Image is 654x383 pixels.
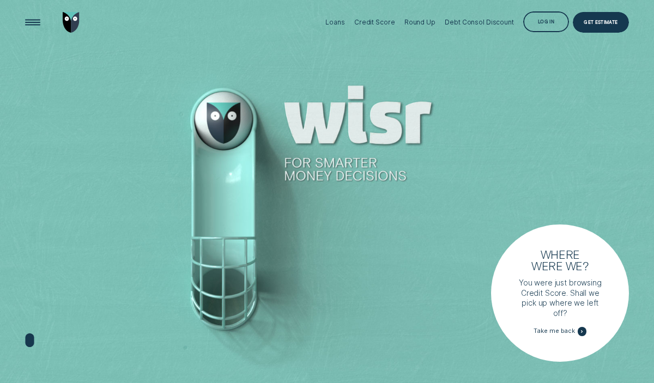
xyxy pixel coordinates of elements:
div: Debt Consol Discount [445,19,514,26]
span: Take me back [534,327,575,335]
a: Where were we?You were just browsing Credit Score. Shall we pick up where we left off?Take me back [491,224,629,362]
h3: Where were we? [527,249,594,271]
a: Get Estimate [573,12,629,32]
button: Open Menu [22,12,43,32]
div: Loans [325,19,344,26]
button: Log in [523,11,568,32]
div: Round Up [404,19,435,26]
p: You were just browsing Credit Score. Shall we pick up where we left off? [514,278,605,319]
div: Credit Score [354,19,395,26]
img: Wisr [63,12,80,32]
